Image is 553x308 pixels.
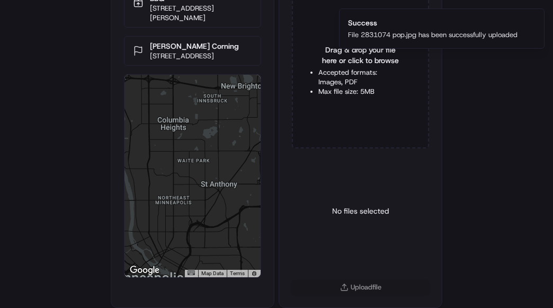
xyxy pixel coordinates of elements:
[201,270,224,277] button: Map Data
[318,45,403,66] span: Drag & drop your file here or click to browse
[318,87,403,96] li: Max file size: 5MB
[251,270,257,277] a: Report errors in the road map or imagery to Google
[150,51,239,61] p: [STREET_ADDRESS]
[127,263,162,277] a: Open this area in Google Maps (opens a new window)
[332,206,389,216] p: No files selected
[348,17,518,28] div: Success
[127,263,162,277] img: Google
[188,270,195,275] button: Keyboard shortcuts
[150,41,239,51] p: [PERSON_NAME] Corning
[348,30,518,40] div: File 2831074 pop.jpg has been successfully uploaded
[150,4,252,23] p: [STREET_ADDRESS][PERSON_NAME]
[230,270,245,276] a: Terms (opens in new tab)
[318,68,403,87] li: Accepted formats: Images, PDF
